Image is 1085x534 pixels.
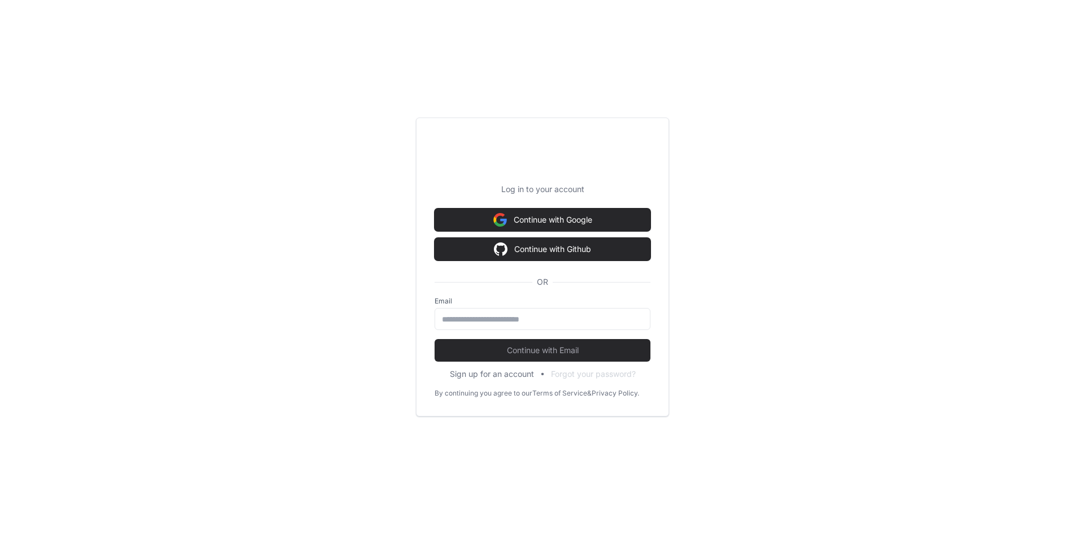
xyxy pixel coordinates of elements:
span: Continue with Email [435,345,650,356]
button: Sign up for an account [450,368,534,380]
button: Continue with Google [435,209,650,231]
button: Forgot your password? [551,368,636,380]
button: Continue with Github [435,238,650,261]
img: Sign in with google [494,238,507,261]
span: OR [532,276,553,288]
img: Sign in with google [493,209,507,231]
label: Email [435,297,650,306]
p: Log in to your account [435,184,650,195]
button: Continue with Email [435,339,650,362]
a: Terms of Service [532,389,587,398]
a: Privacy Policy. [592,389,639,398]
div: By continuing you agree to our [435,389,532,398]
div: & [587,389,592,398]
